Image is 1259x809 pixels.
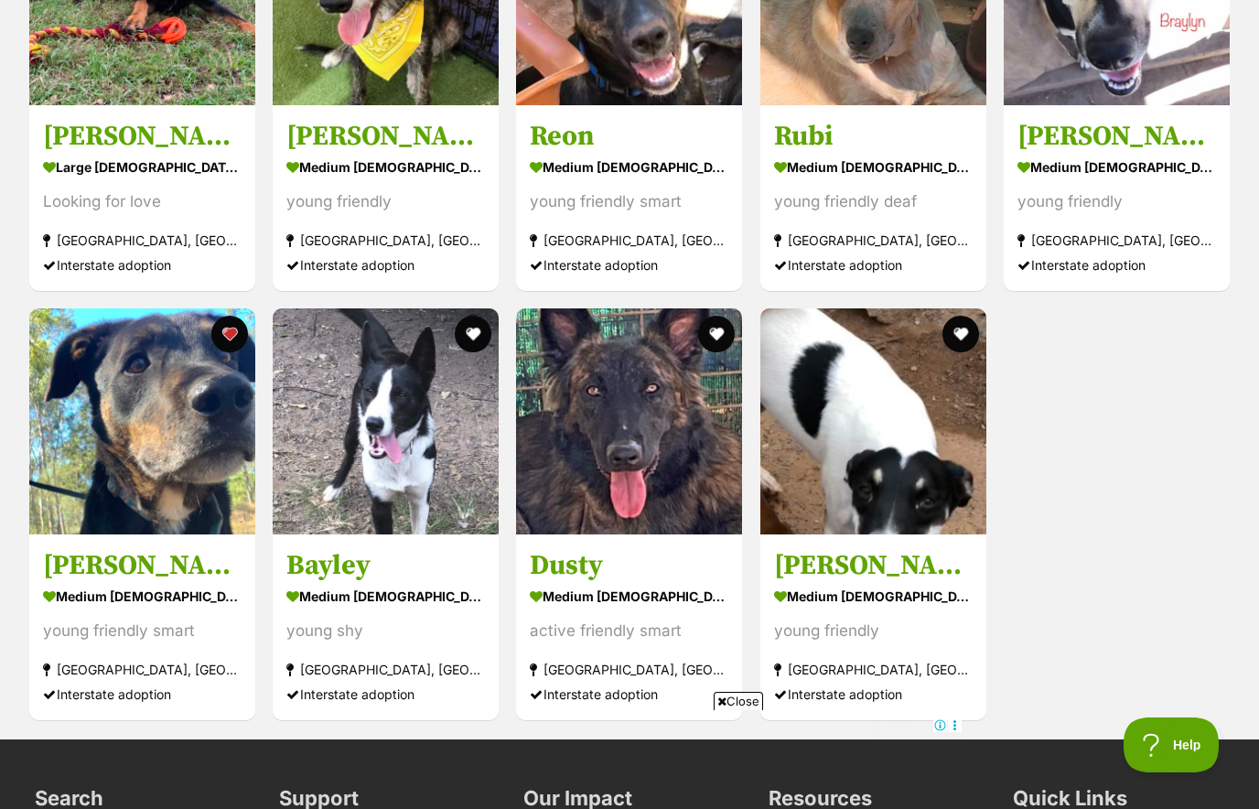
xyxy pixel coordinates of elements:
[43,582,242,609] div: medium [DEMOGRAPHIC_DATA] Dog
[211,316,248,352] button: favourite
[1124,717,1222,772] iframe: Help Scout Beacon - Open
[1004,105,1230,291] a: [PERSON_NAME] medium [DEMOGRAPHIC_DATA] Dog young friendly [GEOGRAPHIC_DATA], [GEOGRAPHIC_DATA] I...
[43,189,242,214] div: Looking for love
[760,105,986,291] a: Rubi medium [DEMOGRAPHIC_DATA] Dog young friendly deaf [GEOGRAPHIC_DATA], [GEOGRAPHIC_DATA] Inter...
[516,308,742,534] img: Dusty
[530,582,728,609] div: medium [DEMOGRAPHIC_DATA] Dog
[530,154,728,180] div: medium [DEMOGRAPHIC_DATA] Dog
[286,547,485,582] h3: Bayley
[286,681,485,706] div: Interstate adoption
[286,119,485,154] h3: [PERSON_NAME]
[1017,154,1216,180] div: medium [DEMOGRAPHIC_DATA] Dog
[774,119,973,154] h3: Rubi
[43,119,242,154] h3: [PERSON_NAME]
[43,228,242,253] div: [GEOGRAPHIC_DATA], [GEOGRAPHIC_DATA]
[43,547,242,582] h3: [PERSON_NAME]
[273,308,499,534] img: Bayley
[774,228,973,253] div: [GEOGRAPHIC_DATA], [GEOGRAPHIC_DATA]
[774,547,973,582] h3: [PERSON_NAME]
[1017,189,1216,214] div: young friendly
[699,316,736,352] button: favourite
[774,618,973,642] div: young friendly
[760,534,986,719] a: [PERSON_NAME] medium [DEMOGRAPHIC_DATA] Dog young friendly [GEOGRAPHIC_DATA], [GEOGRAPHIC_DATA] I...
[273,105,499,291] a: [PERSON_NAME] medium [DEMOGRAPHIC_DATA] Dog young friendly [GEOGRAPHIC_DATA], [GEOGRAPHIC_DATA] I...
[43,681,242,706] div: Interstate adoption
[286,228,485,253] div: [GEOGRAPHIC_DATA], [GEOGRAPHIC_DATA]
[760,308,986,534] img: Braylee
[43,253,242,277] div: Interstate adoption
[29,534,255,719] a: [PERSON_NAME] medium [DEMOGRAPHIC_DATA] Dog young friendly smart [GEOGRAPHIC_DATA], [GEOGRAPHIC_D...
[530,656,728,681] div: [GEOGRAPHIC_DATA], [GEOGRAPHIC_DATA]
[714,692,763,710] span: Close
[455,316,491,352] button: favourite
[286,154,485,180] div: medium [DEMOGRAPHIC_DATA] Dog
[530,618,728,642] div: active friendly smart
[774,681,973,706] div: Interstate adoption
[530,189,728,214] div: young friendly smart
[530,681,728,706] div: Interstate adoption
[530,253,728,277] div: Interstate adoption
[942,316,979,352] button: favourite
[43,154,242,180] div: large [DEMOGRAPHIC_DATA] Dog
[29,308,255,534] img: Reily
[774,582,973,609] div: medium [DEMOGRAPHIC_DATA] Dog
[286,656,485,681] div: [GEOGRAPHIC_DATA], [GEOGRAPHIC_DATA]
[1017,119,1216,154] h3: [PERSON_NAME]
[516,534,742,719] a: Dusty medium [DEMOGRAPHIC_DATA] Dog active friendly smart [GEOGRAPHIC_DATA], [GEOGRAPHIC_DATA] In...
[43,656,242,681] div: [GEOGRAPHIC_DATA], [GEOGRAPHIC_DATA]
[286,582,485,609] div: medium [DEMOGRAPHIC_DATA] Dog
[774,189,973,214] div: young friendly deaf
[43,618,242,642] div: young friendly smart
[29,105,255,291] a: [PERSON_NAME] large [DEMOGRAPHIC_DATA] Dog Looking for love [GEOGRAPHIC_DATA], [GEOGRAPHIC_DATA] ...
[286,189,485,214] div: young friendly
[1017,228,1216,253] div: [GEOGRAPHIC_DATA], [GEOGRAPHIC_DATA]
[774,656,973,681] div: [GEOGRAPHIC_DATA], [GEOGRAPHIC_DATA]
[774,154,973,180] div: medium [DEMOGRAPHIC_DATA] Dog
[296,717,963,800] iframe: Advertisement
[530,119,728,154] h3: Reon
[530,547,728,582] h3: Dusty
[286,618,485,642] div: young shy
[530,228,728,253] div: [GEOGRAPHIC_DATA], [GEOGRAPHIC_DATA]
[286,253,485,277] div: Interstate adoption
[1017,253,1216,277] div: Interstate adoption
[273,534,499,719] a: Bayley medium [DEMOGRAPHIC_DATA] Dog young shy [GEOGRAPHIC_DATA], [GEOGRAPHIC_DATA] Interstate ad...
[516,105,742,291] a: Reon medium [DEMOGRAPHIC_DATA] Dog young friendly smart [GEOGRAPHIC_DATA], [GEOGRAPHIC_DATA] Inte...
[774,253,973,277] div: Interstate adoption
